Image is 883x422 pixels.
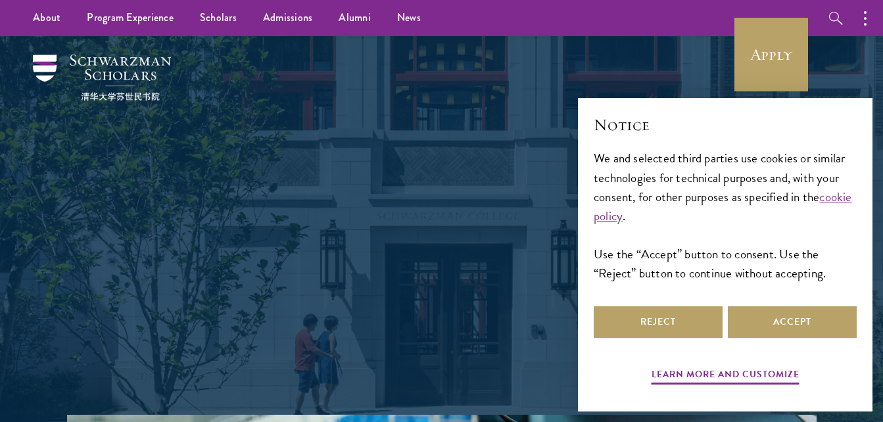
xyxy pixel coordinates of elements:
a: Apply [734,18,808,91]
button: Reject [594,306,723,338]
h2: Notice [594,114,857,136]
button: Learn more and customize [652,366,799,387]
a: cookie policy [594,187,852,225]
div: We and selected third parties use cookies or similar technologies for technical purposes and, wit... [594,149,857,282]
img: Schwarzman Scholars [33,55,171,101]
button: Accept [728,306,857,338]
